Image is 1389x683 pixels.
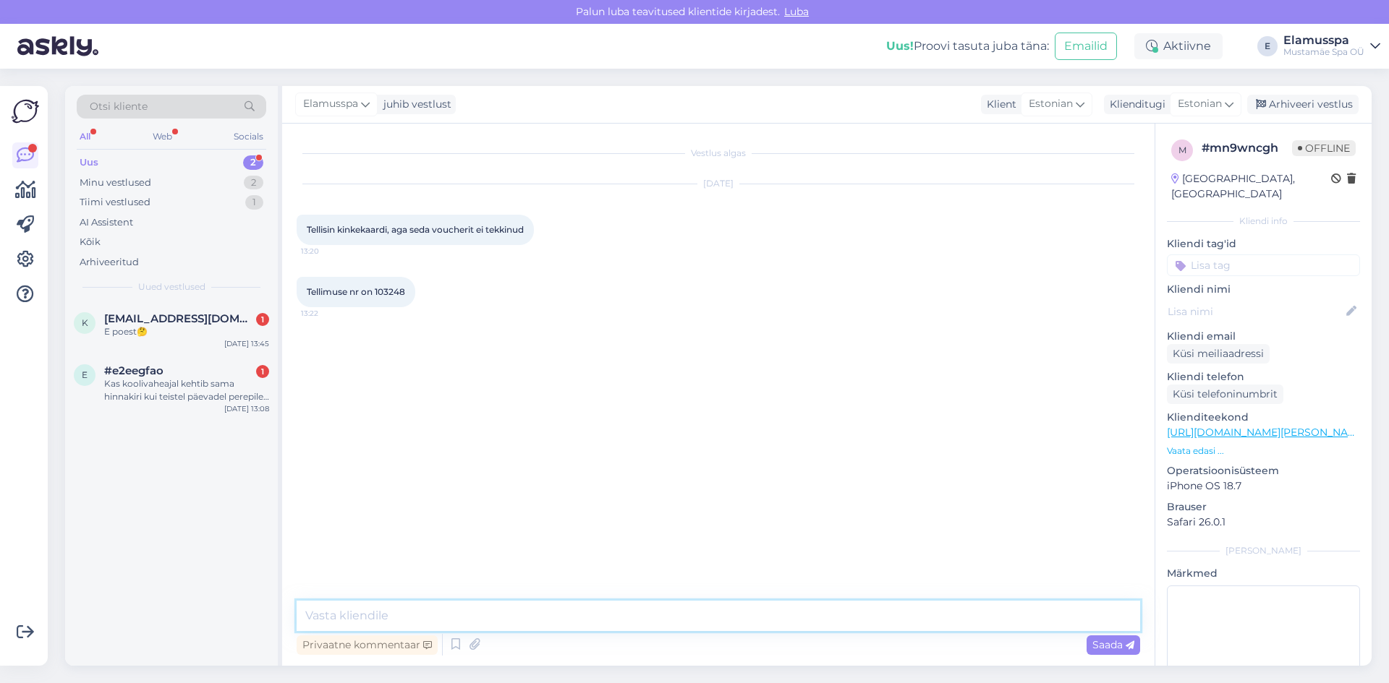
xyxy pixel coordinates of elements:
[80,255,139,270] div: Arhiveeritud
[1167,478,1360,494] p: iPhone OS 18.7
[104,364,163,377] span: #e2eegfao
[224,338,269,349] div: [DATE] 13:45
[138,280,205,293] span: Uued vestlused
[80,155,98,170] div: Uus
[1292,140,1356,156] span: Offline
[1167,426,1367,439] a: [URL][DOMAIN_NAME][PERSON_NAME]
[307,224,524,235] span: Tellisin kinkekaardi, aga seda voucherit ei tekkinud
[256,313,269,326] div: 1
[1283,35,1380,58] a: ElamusspaMustamäe Spa OÜ
[981,97,1016,112] div: Klient
[301,246,355,257] span: 13:20
[1167,215,1360,228] div: Kliendi info
[77,127,93,146] div: All
[104,325,269,338] div: E poest🤔
[301,308,355,319] span: 13:22
[243,155,263,170] div: 2
[1283,35,1364,46] div: Elamusspa
[82,317,88,328] span: k
[307,286,405,297] span: Tellimuse nr on 103248
[1247,95,1359,114] div: Arhiveeri vestlus
[1283,46,1364,58] div: Mustamäe Spa OÜ
[80,235,101,249] div: Kõik
[150,127,175,146] div: Web
[886,38,1049,55] div: Proovi tasuta juba täna:
[378,97,451,112] div: juhib vestlust
[1092,638,1134,651] span: Saada
[1178,96,1222,112] span: Estonian
[1167,329,1360,344] p: Kliendi email
[104,312,255,325] span: kaidi.hang@hotmail.com
[104,377,269,403] div: Kas koolivaheajal kehtib sama hinnakiri kui teistel päevadel perepilet 10:00-14:00 59 eurot
[256,365,269,378] div: 1
[80,176,151,190] div: Minu vestlused
[297,177,1140,190] div: [DATE]
[12,98,39,125] img: Askly Logo
[82,369,88,380] span: e
[1167,236,1360,252] p: Kliendi tag'id
[1167,566,1360,581] p: Märkmed
[1167,463,1360,478] p: Operatsioonisüsteem
[1029,96,1073,112] span: Estonian
[80,215,133,230] div: AI Assistent
[80,195,150,210] div: Tiimi vestlused
[780,5,813,18] span: Luba
[297,147,1140,160] div: Vestlus algas
[1167,410,1360,425] p: Klienditeekond
[1104,97,1165,112] div: Klienditugi
[1167,254,1360,276] input: Lisa tag
[297,635,438,655] div: Privaatne kommentaar
[1171,171,1331,202] div: [GEOGRAPHIC_DATA], [GEOGRAPHIC_DATA]
[303,96,358,112] span: Elamusspa
[1167,369,1360,385] p: Kliendi telefon
[1167,385,1283,404] div: Küsi telefoninumbrit
[231,127,266,146] div: Socials
[1167,515,1360,530] p: Safari 26.0.1
[1167,499,1360,515] p: Brauser
[245,195,263,210] div: 1
[1202,139,1292,157] div: # mn9wncgh
[1055,33,1117,60] button: Emailid
[1167,344,1270,364] div: Küsi meiliaadressi
[1168,304,1343,319] input: Lisa nimi
[1167,282,1360,297] p: Kliendi nimi
[1178,145,1186,155] span: m
[886,39,914,53] b: Uus!
[1134,33,1223,59] div: Aktiivne
[224,403,269,414] div: [DATE] 13:08
[244,176,263,190] div: 2
[1257,36,1278,56] div: E
[90,99,148,114] span: Otsi kliente
[1167,444,1360,458] p: Vaata edasi ...
[1167,544,1360,557] div: [PERSON_NAME]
